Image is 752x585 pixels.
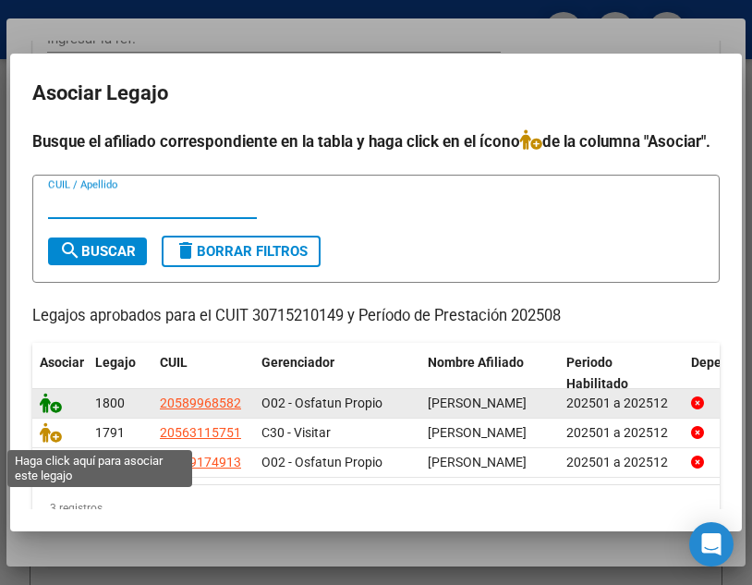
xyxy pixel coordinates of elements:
[40,355,84,370] span: Asociar
[95,455,125,469] span: 1749
[566,355,628,391] span: Periodo Habilitado
[160,355,188,370] span: CUIL
[95,396,125,410] span: 1800
[566,452,676,473] div: 202501 a 202512
[88,343,152,404] datatable-header-cell: Legajo
[95,355,136,370] span: Legajo
[261,355,334,370] span: Gerenciador
[160,396,241,410] span: 20589968582
[32,76,720,111] h2: Asociar Legajo
[428,425,527,440] span: JEREZ BRUNO DAVID
[428,355,524,370] span: Nombre Afiliado
[420,343,559,404] datatable-header-cell: Nombre Afiliado
[95,425,125,440] span: 1791
[689,522,734,567] div: Open Intercom Messenger
[32,485,720,531] div: 3 registros
[428,396,527,410] span: JARA TOBIAS SALVADOR
[261,455,382,469] span: O02 - Osfatun Propio
[261,425,331,440] span: C30 - Visitar
[32,305,720,328] p: Legajos aprobados para el CUIT 30715210149 y Período de Prestación 202508
[566,393,676,414] div: 202501 a 202512
[175,239,197,262] mat-icon: delete
[59,239,81,262] mat-icon: search
[160,425,241,440] span: 20563115751
[261,396,382,410] span: O02 - Osfatun Propio
[48,238,147,265] button: Buscar
[152,343,254,404] datatable-header-cell: CUIL
[162,236,321,267] button: Borrar Filtros
[428,455,527,469] span: GONZALEZ WILLIAM ISMAEL
[32,343,88,404] datatable-header-cell: Asociar
[559,343,684,404] datatable-header-cell: Periodo Habilitado
[566,422,676,444] div: 202501 a 202512
[254,343,420,404] datatable-header-cell: Gerenciador
[160,455,241,469] span: 20559174913
[32,129,720,153] h4: Busque el afiliado correspondiente en la tabla y haga click en el ícono de la columna "Asociar".
[59,243,136,260] span: Buscar
[175,243,308,260] span: Borrar Filtros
